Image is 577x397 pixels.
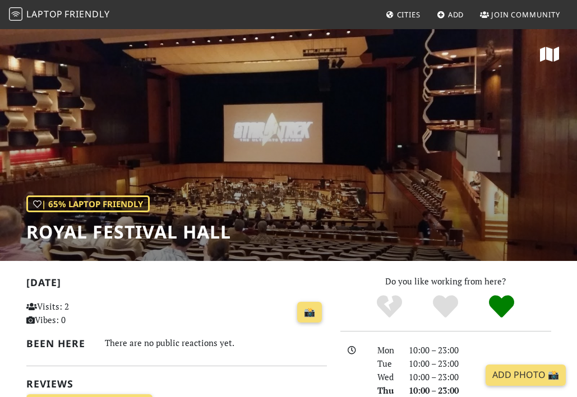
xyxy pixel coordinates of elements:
a: LaptopFriendly LaptopFriendly [9,5,110,25]
div: Yes [418,294,474,319]
div: Definitely! [474,294,530,319]
a: Add [432,4,469,25]
div: Thu [371,384,402,397]
h2: Reviews [26,378,327,390]
div: 10:00 – 23:00 [402,357,558,370]
h1: Royal Festival Hall [26,221,231,242]
a: Cities [381,4,425,25]
span: Friendly [64,8,109,20]
a: 📸 [297,302,322,323]
div: There are no public reactions yet. [105,335,327,351]
div: Mon [371,343,402,357]
h2: [DATE] [26,277,327,293]
a: Add Photo 📸 [486,365,566,386]
div: 10:00 – 23:00 [402,343,558,357]
div: 10:00 – 23:00 [402,370,558,384]
span: Laptop [26,8,63,20]
a: Join Community [476,4,565,25]
p: Visits: 2 Vibes: 0 [26,300,118,326]
span: Add [448,10,464,20]
h2: Been here [26,338,91,349]
p: Do you like working from here? [340,274,551,288]
span: Join Community [491,10,560,20]
div: | 65% Laptop Friendly [26,195,150,212]
div: 10:00 – 23:00 [402,384,558,397]
div: Tue [371,357,402,370]
div: No [362,294,418,319]
img: LaptopFriendly [9,7,22,21]
span: Cities [397,10,421,20]
div: Wed [371,370,402,384]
